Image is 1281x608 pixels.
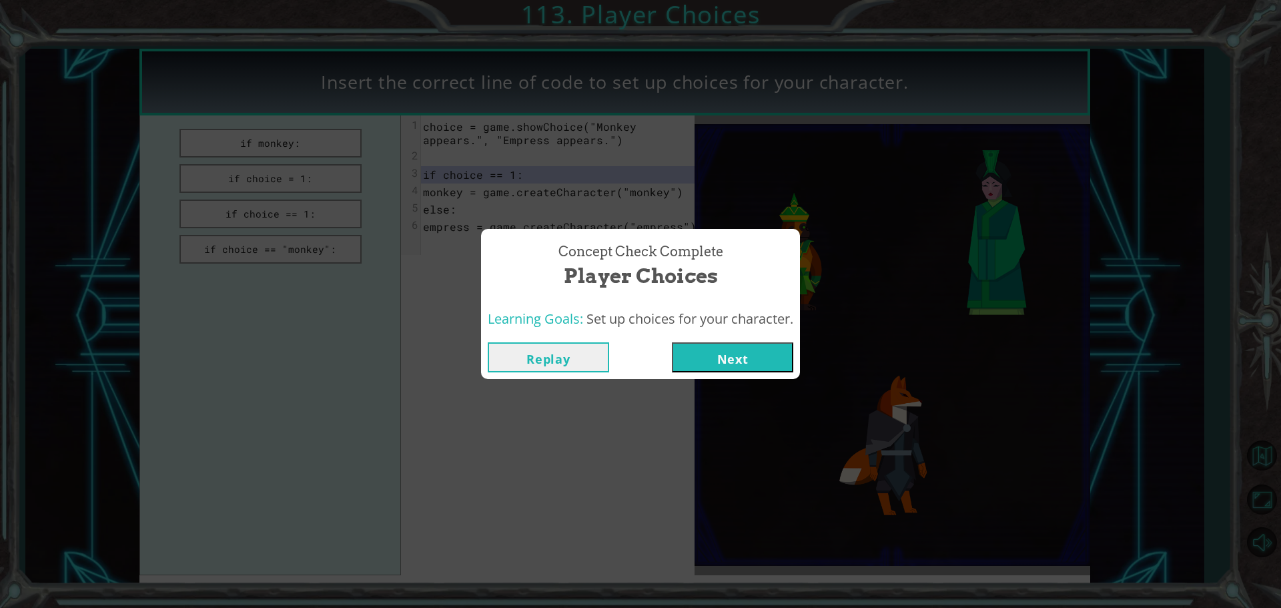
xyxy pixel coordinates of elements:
[564,262,718,290] span: Player Choices
[488,342,609,372] button: Replay
[558,242,723,262] span: Concept Check Complete
[672,342,793,372] button: Next
[586,310,793,328] span: Set up choices for your character.
[488,310,583,328] span: Learning Goals:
